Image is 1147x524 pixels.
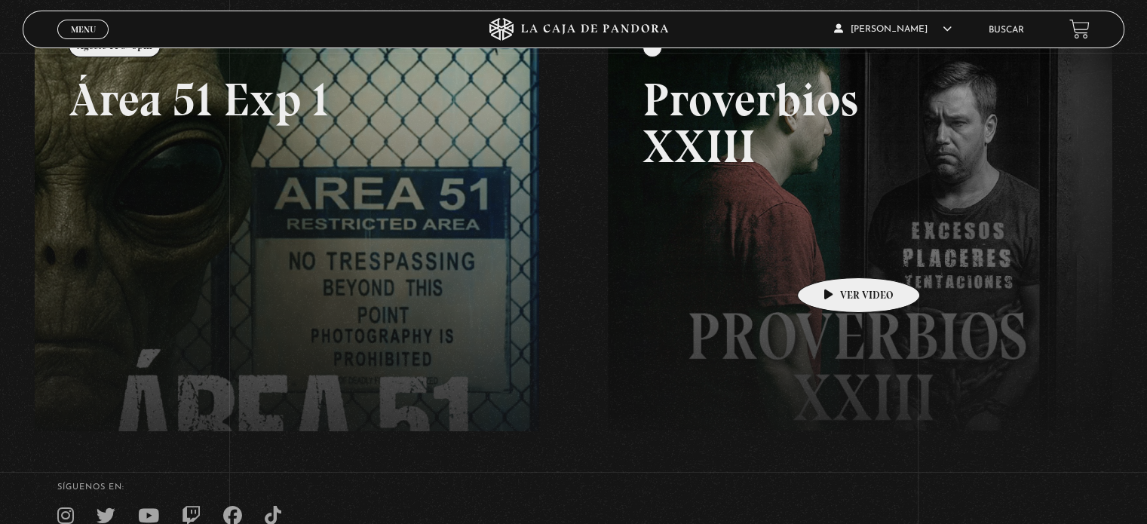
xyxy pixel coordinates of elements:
span: Menu [71,25,96,34]
a: View your shopping cart [1069,19,1090,39]
h4: SÍguenos en: [57,483,1090,492]
a: Buscar [989,26,1024,35]
span: [PERSON_NAME] [834,25,952,34]
span: Cerrar [66,38,101,48]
